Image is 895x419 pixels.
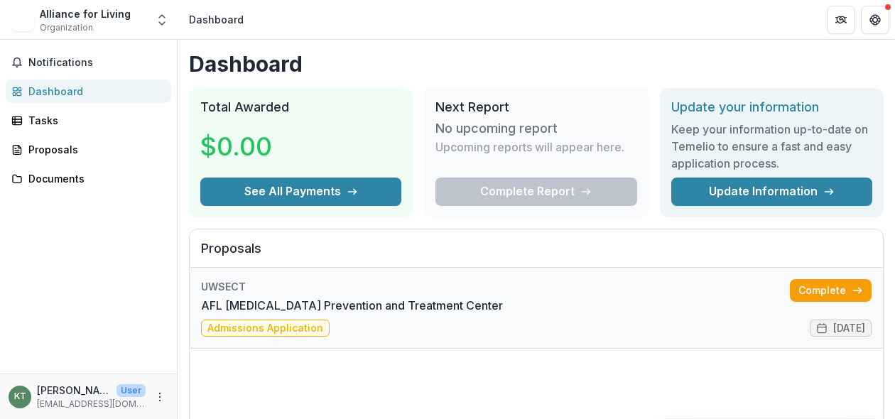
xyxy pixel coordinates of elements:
[671,121,872,172] h3: Keep your information up-to-date on Temelio to ensure a fast and easy application process.
[28,84,160,99] div: Dashboard
[37,383,111,398] p: [PERSON_NAME]
[435,99,636,115] h2: Next Report
[28,171,160,186] div: Documents
[6,167,171,190] a: Documents
[6,80,171,103] a: Dashboard
[201,241,872,268] h2: Proposals
[37,398,146,410] p: [EMAIL_ADDRESS][DOMAIN_NAME]
[28,57,166,69] span: Notifications
[200,127,307,165] h3: $0.00
[790,279,872,302] a: Complete
[28,113,160,128] div: Tasks
[14,392,26,401] div: Kelly Thompson
[6,51,171,74] button: Notifications
[201,297,503,314] a: AFL [MEDICAL_DATA] Prevention and Treatment Center
[189,12,244,27] div: Dashboard
[183,9,249,30] nav: breadcrumb
[40,21,93,34] span: Organization
[28,142,160,157] div: Proposals
[827,6,855,34] button: Partners
[6,109,171,132] a: Tasks
[152,6,172,34] button: Open entity switcher
[671,178,872,206] a: Update Information
[200,178,401,206] button: See All Payments
[189,51,884,77] h1: Dashboard
[6,138,171,161] a: Proposals
[11,9,34,31] img: Alliance for Living
[435,121,558,136] h3: No upcoming report
[116,384,146,397] p: User
[671,99,872,115] h2: Update your information
[200,99,401,115] h2: Total Awarded
[861,6,889,34] button: Get Help
[151,388,168,406] button: More
[435,138,624,156] p: Upcoming reports will appear here.
[40,6,131,21] div: Alliance for Living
